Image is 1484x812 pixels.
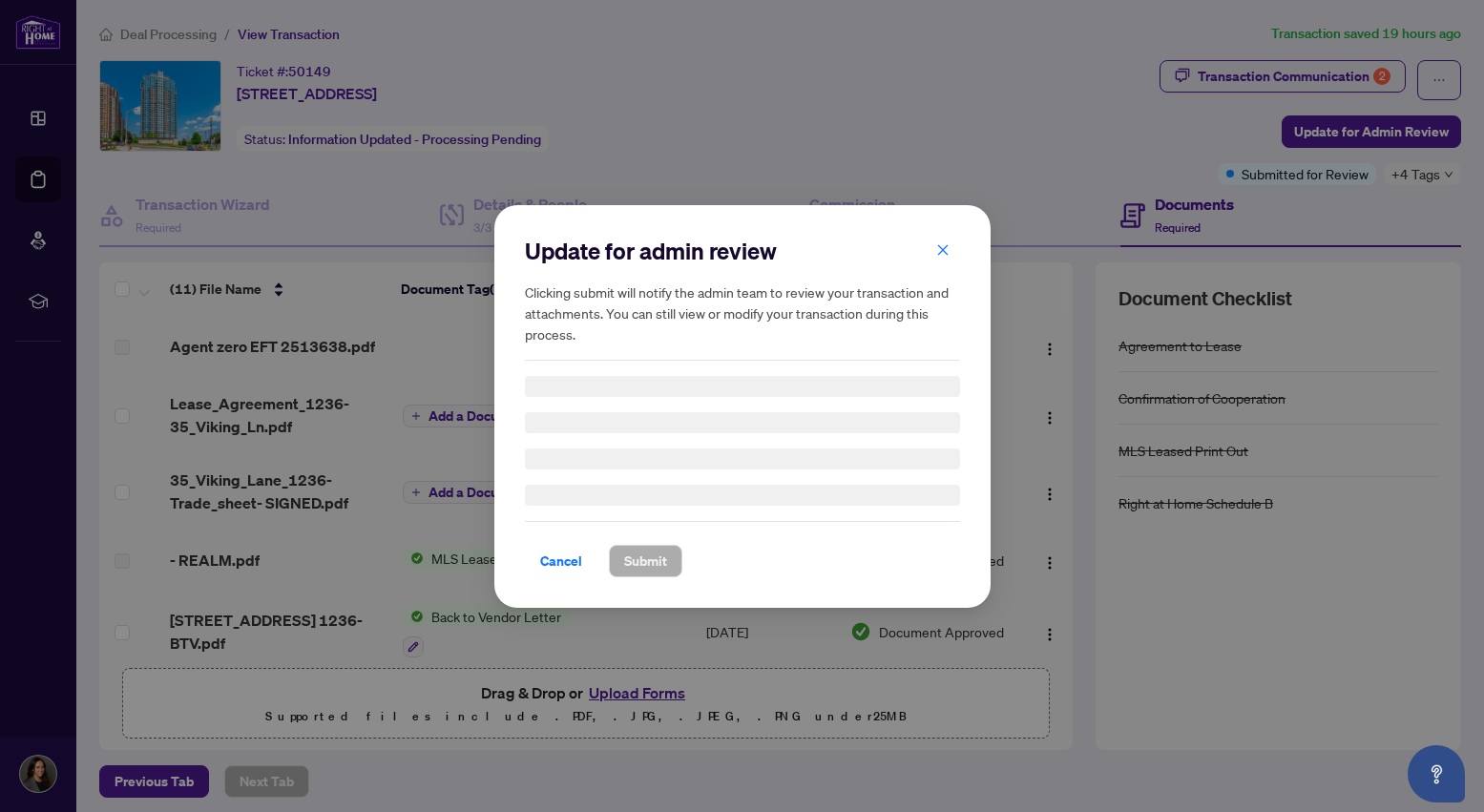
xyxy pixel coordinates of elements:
[540,546,582,576] span: Cancel
[525,545,597,577] button: Cancel
[525,281,960,344] h5: Clicking submit will notify the admin team to review your transaction and attachments. You can st...
[609,545,682,577] button: Submit
[1408,745,1465,802] button: Open asap
[525,236,960,266] h2: Update for admin review
[936,242,950,256] span: close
